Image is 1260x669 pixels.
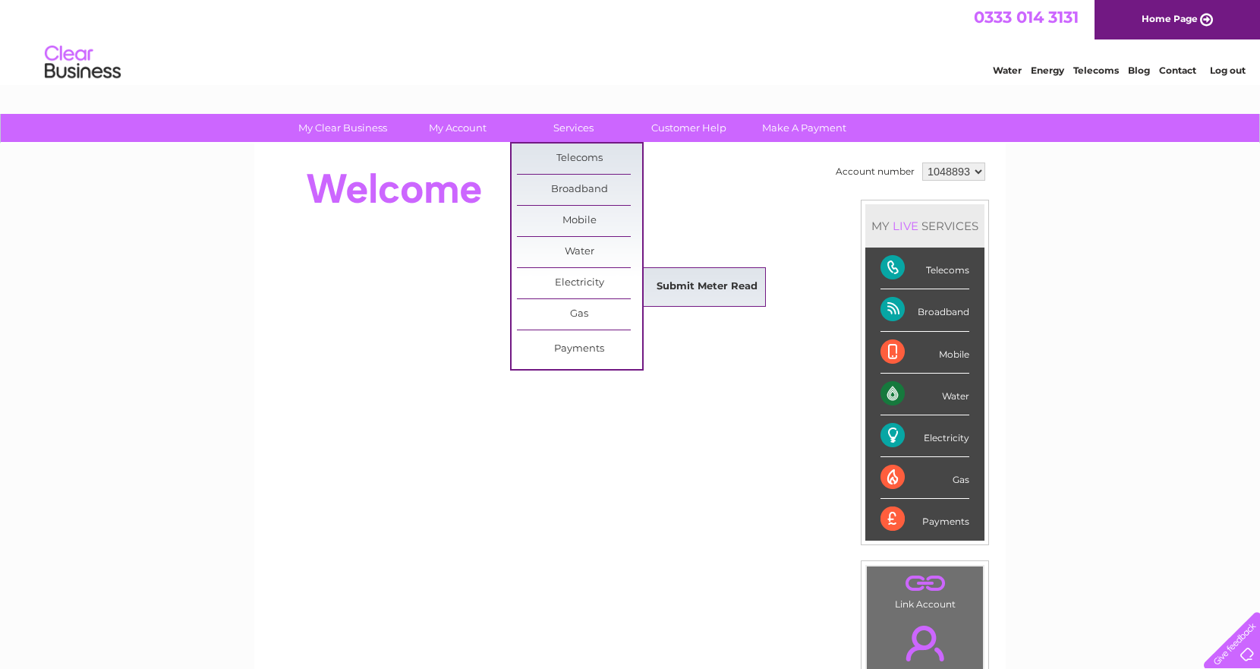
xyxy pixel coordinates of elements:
[517,334,642,364] a: Payments
[511,114,636,142] a: Services
[280,114,405,142] a: My Clear Business
[880,332,969,374] div: Mobile
[1128,65,1150,76] a: Blog
[865,204,984,248] div: MY SERVICES
[395,114,521,142] a: My Account
[517,206,642,236] a: Mobile
[880,415,969,457] div: Electricity
[1159,65,1196,76] a: Contact
[880,457,969,499] div: Gas
[272,8,990,74] div: Clear Business is a trading name of Verastar Limited (registered in [GEOGRAPHIC_DATA] No. 3667643...
[517,268,642,298] a: Electricity
[866,566,984,614] td: Link Account
[880,248,969,289] div: Telecoms
[742,114,867,142] a: Make A Payment
[832,159,918,185] td: Account number
[993,65,1022,76] a: Water
[880,499,969,540] div: Payments
[517,299,642,330] a: Gas
[871,570,979,597] a: .
[1073,65,1119,76] a: Telecoms
[880,374,969,415] div: Water
[517,175,642,205] a: Broadband
[890,219,921,233] div: LIVE
[626,114,751,142] a: Customer Help
[517,144,642,174] a: Telecoms
[644,272,770,302] a: Submit Meter Read
[1210,65,1246,76] a: Log out
[880,289,969,331] div: Broadband
[974,8,1079,27] a: 0333 014 3131
[44,39,121,86] img: logo.png
[1031,65,1064,76] a: Energy
[517,237,642,267] a: Water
